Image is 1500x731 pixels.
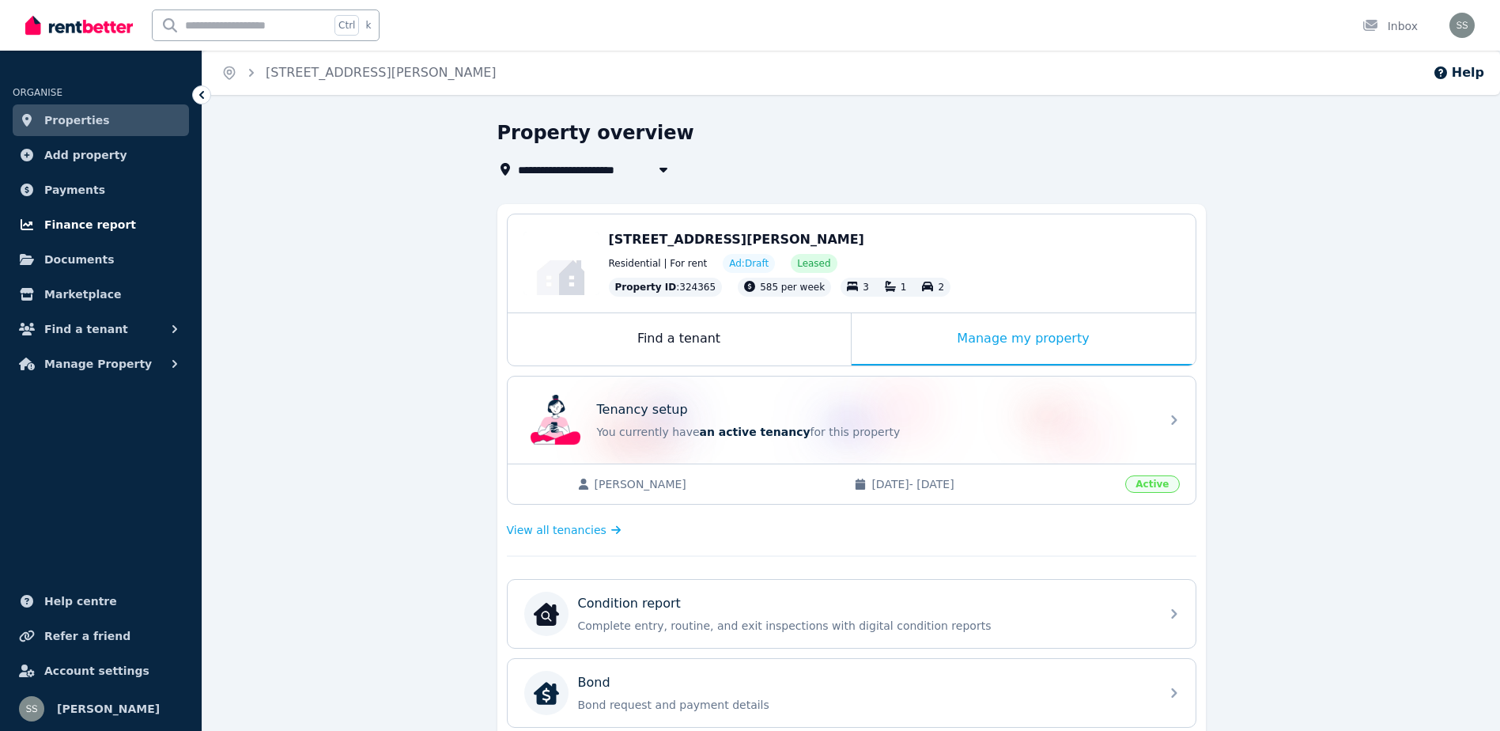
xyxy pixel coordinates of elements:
span: Account settings [44,661,149,680]
a: BondBondBond request and payment details [508,659,1196,727]
p: Bond request and payment details [578,697,1151,713]
h1: Property overview [497,120,694,146]
span: View all tenancies [507,522,606,538]
button: Help [1433,63,1484,82]
img: RentBetter [25,13,133,37]
span: Ctrl [334,15,359,36]
a: Refer a friend [13,620,189,652]
img: Condition report [534,601,559,627]
span: Payments [44,180,105,199]
span: [PERSON_NAME] [595,476,839,492]
span: 1 [901,282,907,293]
span: Leased [797,257,830,270]
a: Condition reportCondition reportComplete entry, routine, and exit inspections with digital condit... [508,580,1196,648]
div: : 324365 [609,278,723,297]
span: an active tenancy [700,426,810,438]
span: Find a tenant [44,320,128,339]
p: Tenancy setup [597,400,688,419]
p: Complete entry, routine, and exit inspections with digital condition reports [578,618,1151,634]
a: View all tenancies [507,522,622,538]
a: Marketplace [13,278,189,310]
span: Add property [44,146,127,165]
span: Manage Property [44,354,152,373]
a: Documents [13,244,189,275]
img: Bond [534,680,559,706]
a: Payments [13,174,189,206]
span: Documents [44,250,115,269]
span: Property ID [615,281,677,294]
button: Find a tenant [13,313,189,345]
span: Residential | For rent [609,257,708,270]
a: Tenancy setupTenancy setupYou currently havean active tenancyfor this property [508,377,1196,464]
p: You currently have for this property [597,424,1151,440]
span: k [365,19,371,32]
a: Properties [13,104,189,136]
span: 585 per week [760,282,825,293]
a: Help centre [13,585,189,617]
span: Help centre [44,592,117,611]
span: Refer a friend [44,627,130,646]
span: Active [1125,475,1179,493]
span: [DATE] - [DATE] [871,476,1116,492]
button: Manage Property [13,348,189,380]
div: Manage my property [852,313,1196,365]
img: Shamil Sadri [19,696,44,722]
a: Account settings [13,655,189,687]
span: Marketplace [44,285,121,304]
nav: Breadcrumb [202,51,516,95]
a: [STREET_ADDRESS][PERSON_NAME] [266,65,497,80]
p: Bond [578,673,610,692]
p: Condition report [578,594,681,613]
span: 2 [938,282,944,293]
span: [PERSON_NAME] [57,699,160,718]
span: [STREET_ADDRESS][PERSON_NAME] [609,232,864,247]
img: Tenancy setup [531,395,581,445]
span: Ad: Draft [729,257,769,270]
img: Shamil Sadri [1449,13,1475,38]
a: Finance report [13,209,189,241]
span: Properties [44,111,110,130]
span: 3 [863,282,869,293]
a: Add property [13,139,189,171]
div: Find a tenant [508,313,851,365]
div: Inbox [1362,18,1418,34]
span: Finance report [44,215,136,234]
span: ORGANISE [13,87,62,98]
